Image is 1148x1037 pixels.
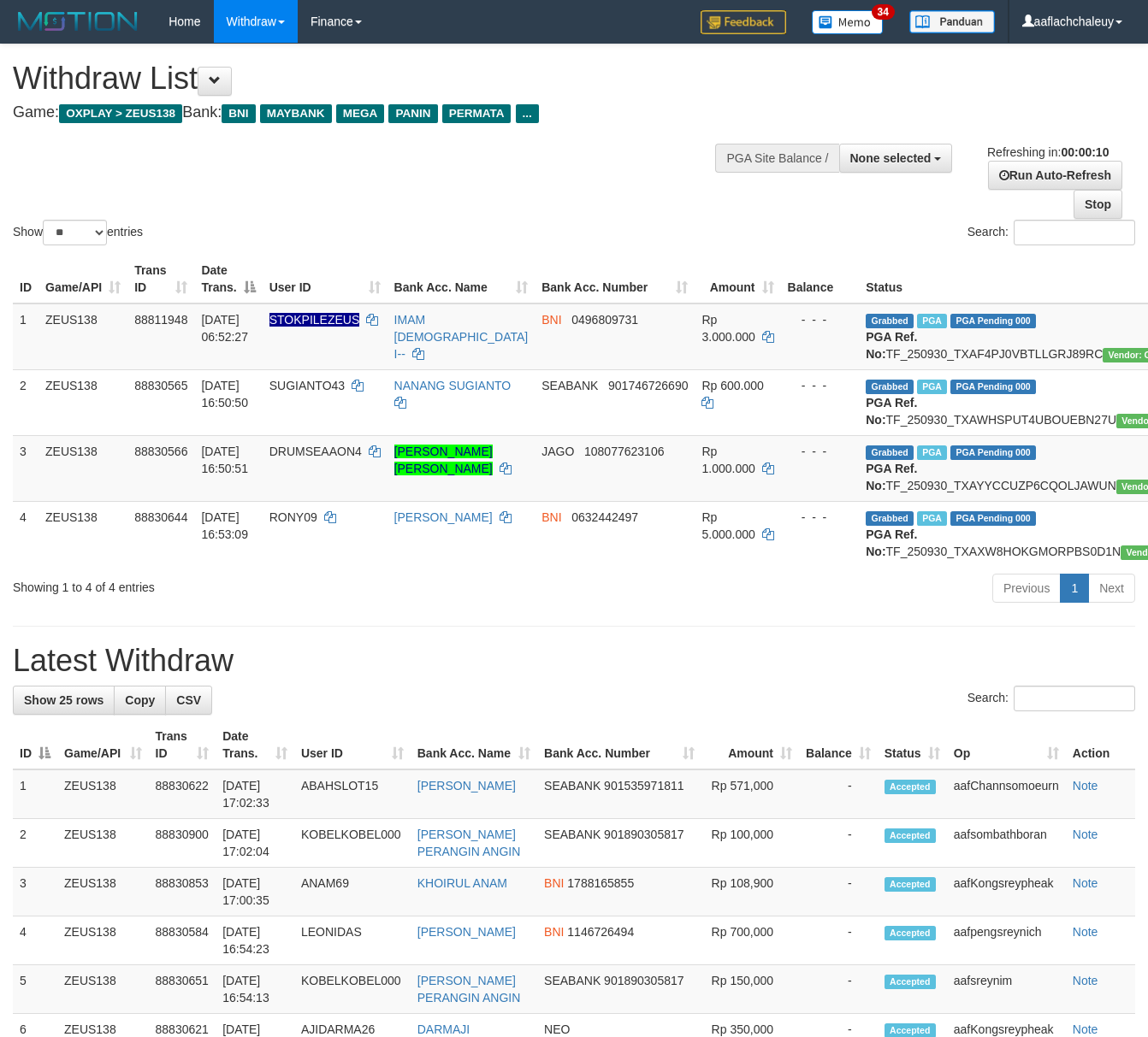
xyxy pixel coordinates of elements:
a: [PERSON_NAME] PERANGIN ANGIN [417,828,521,858]
td: 4 [13,916,57,965]
a: Run Auto-Refresh [988,161,1122,190]
span: 88830644 [134,510,187,524]
span: SUGIANTO43 [269,379,345,392]
th: Date Trans.: activate to sort column descending [194,255,262,303]
td: [DATE] 17:00:35 [216,868,294,916]
span: Copy 108077623106 to clipboard [584,445,664,458]
span: Rp 1.000.000 [701,445,754,475]
span: Copy 0632442497 to clipboard [571,510,638,524]
th: Amount: activate to sort column ascending [701,721,799,769]
div: - - - [788,311,853,328]
div: PGA Site Balance / [715,144,838,173]
td: ZEUS138 [38,369,127,435]
td: ZEUS138 [57,819,149,868]
td: - [799,819,878,868]
td: [DATE] 17:02:04 [216,819,294,868]
th: User ID: activate to sort column ascending [263,255,388,303]
td: 1 [13,769,57,819]
a: Copy [114,686,166,715]
span: Copy 901746726690 to clipboard [608,379,688,392]
span: PANIN [388,104,437,123]
td: 2 [13,369,38,435]
span: Accepted [885,828,936,843]
span: RONY09 [269,510,317,524]
a: IMAM [DEMOGRAPHIC_DATA] I-- [394,313,529,361]
a: [PERSON_NAME] [417,779,516,792]
td: aafpengsreynich [947,916,1066,965]
a: Note [1073,828,1098,841]
td: 3 [13,435,38,501]
a: CSV [165,686,212,715]
h4: Game: Bank: [13,104,749,121]
td: 4 [13,501,38,567]
td: ZEUS138 [57,769,149,819]
span: PGA Pending [950,511,1036,526]
td: Rp 571,000 [701,769,799,819]
td: ZEUS138 [57,916,149,965]
td: 5 [13,965,57,1014]
b: PGA Ref. No: [866,330,917,361]
span: Accepted [885,780,936,794]
a: DARMAJI [417,1022,470,1036]
a: Stop [1074,190,1122,219]
span: 88830565 [134,379,187,392]
span: Grabbed [866,314,914,328]
th: Game/API: activate to sort column ascending [38,255,127,303]
td: KOBELKOBEL000 [294,965,411,1014]
td: 88830900 [149,819,216,868]
td: aafKongsreypheak [947,868,1066,916]
td: 1 [13,303,38,370]
span: OXPLAY > ZEUS138 [59,104,182,123]
td: LEONIDAS [294,916,411,965]
td: [DATE] 17:02:33 [216,769,294,819]
span: CSV [176,693,201,707]
th: Status: activate to sort column ascending [878,721,947,769]
td: aafsombathboran [947,819,1066,868]
div: - - - [788,377,853,394]
td: Rp 700,000 [701,916,799,965]
td: 2 [13,819,57,868]
label: Show entries [13,220,143,245]
span: 34 [872,4,895,20]
a: Note [1073,876,1098,890]
td: - [799,868,878,916]
th: ID [13,255,38,303]
td: 88830584 [149,916,216,965]
a: KHOIRUL ANAM [417,876,507,890]
td: - [799,769,878,819]
th: Bank Acc. Number: activate to sort column ascending [537,721,701,769]
a: [PERSON_NAME] [394,510,493,524]
th: Amount: activate to sort column ascending [695,255,780,303]
td: ZEUS138 [57,965,149,1014]
td: - [799,965,878,1014]
strong: 00:00:10 [1061,145,1109,159]
h1: Withdraw List [13,62,749,96]
span: Copy [125,693,155,707]
span: Refreshing in: [987,145,1109,159]
span: [DATE] 06:52:27 [201,313,248,344]
a: [PERSON_NAME] [417,925,516,939]
th: Bank Acc. Number: activate to sort column ascending [535,255,695,303]
td: ZEUS138 [38,303,127,370]
span: 88830566 [134,445,187,458]
td: [DATE] 16:54:23 [216,916,294,965]
a: Note [1073,974,1098,987]
span: Rp 3.000.000 [701,313,754,344]
span: BNI [541,510,561,524]
span: Rp 5.000.000 [701,510,754,541]
td: - [799,916,878,965]
span: DRUMSEAAON4 [269,445,362,458]
span: [DATE] 16:50:51 [201,445,248,475]
a: NANANG SUGIANTO [394,379,512,392]
span: Show 25 rows [24,693,104,707]
th: ID: activate to sort column descending [13,721,57,769]
a: Note [1073,1022,1098,1036]
span: Accepted [885,877,936,892]
img: panduan.png [909,10,995,33]
span: SEABANK [544,828,601,841]
th: Balance [781,255,860,303]
span: Copy 1146726494 to clipboard [567,925,634,939]
div: - - - [788,443,853,460]
span: Accepted [885,975,936,989]
td: 88830622 [149,769,216,819]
